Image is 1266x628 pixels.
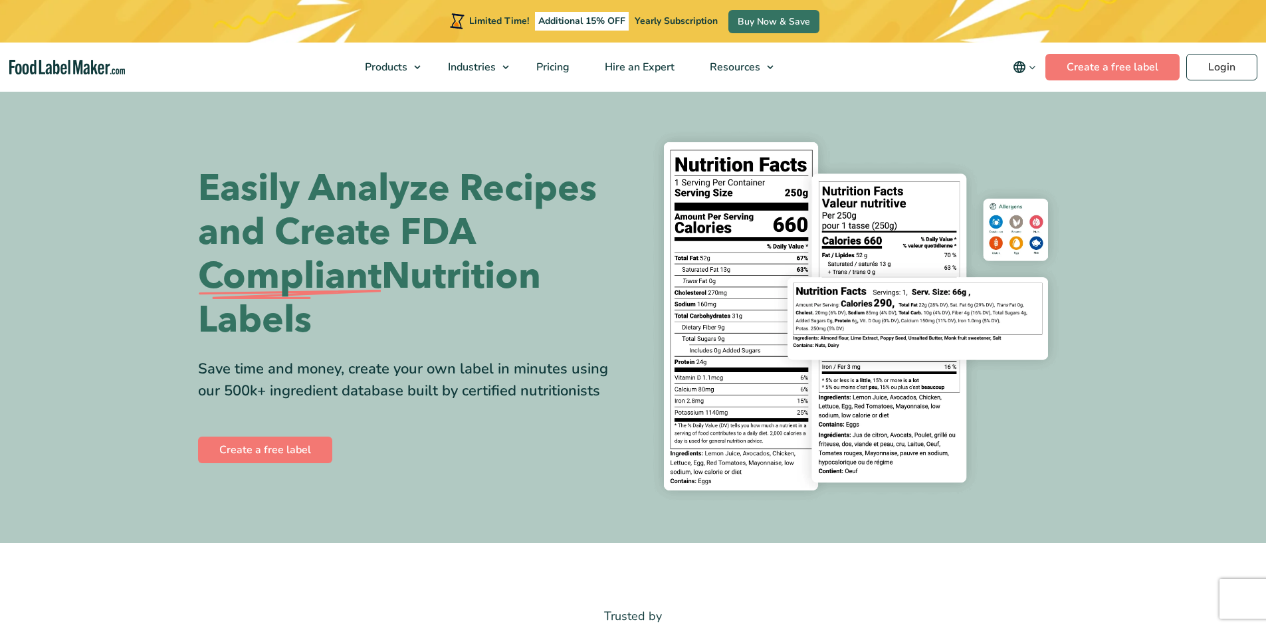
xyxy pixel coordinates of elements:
[361,60,409,74] span: Products
[587,43,689,92] a: Hire an Expert
[198,437,332,463] a: Create a free label
[431,43,516,92] a: Industries
[728,10,819,33] a: Buy Now & Save
[469,15,529,27] span: Limited Time!
[1045,54,1180,80] a: Create a free label
[519,43,584,92] a: Pricing
[444,60,497,74] span: Industries
[198,255,381,298] span: Compliant
[601,60,676,74] span: Hire an Expert
[706,60,762,74] span: Resources
[198,607,1069,626] p: Trusted by
[198,358,623,402] div: Save time and money, create your own label in minutes using our 500k+ ingredient database built b...
[535,12,629,31] span: Additional 15% OFF
[692,43,780,92] a: Resources
[348,43,427,92] a: Products
[1186,54,1257,80] a: Login
[532,60,571,74] span: Pricing
[635,15,718,27] span: Yearly Subscription
[198,167,623,342] h1: Easily Analyze Recipes and Create FDA Nutrition Labels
